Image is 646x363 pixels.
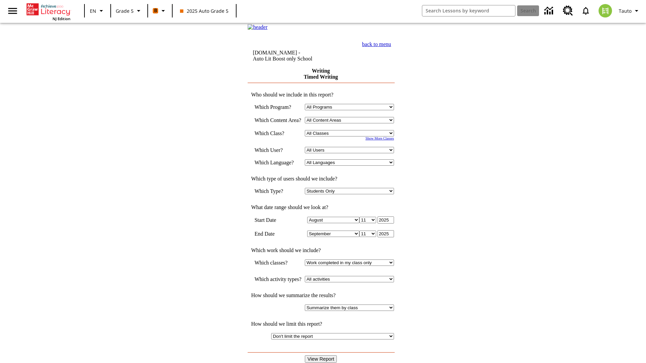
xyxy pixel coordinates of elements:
button: Profile/Settings [616,5,643,17]
span: B [154,6,157,15]
td: Which User? [254,147,301,153]
a: Notifications [577,2,595,19]
input: search field [422,5,515,16]
td: Which activity types? [254,276,301,282]
button: Language: EN, Select a language [87,5,108,17]
td: Which Type? [254,188,301,194]
span: Grade 5 [116,7,134,14]
td: End Date [254,230,301,237]
button: Open side menu [3,1,23,21]
td: Which Class? [254,130,301,136]
td: How should we limit this report? [248,321,394,327]
a: back to menu [362,41,391,47]
a: Show More Classes [365,136,394,140]
a: Data Center [540,2,559,20]
td: Which Program? [254,104,301,110]
td: Who should we include in this report? [248,92,394,98]
nobr: Auto Lit Boost only School [253,56,312,62]
a: Writing Timed Writing [304,68,338,80]
td: Which type of users should we include? [248,176,394,182]
span: EN [90,7,96,14]
td: [DOMAIN_NAME] - [253,50,338,62]
td: How should we summarize the results? [248,292,394,298]
nobr: Which Content Area? [254,117,301,123]
td: Which classes? [254,259,301,266]
a: Resource Center, Will open in new tab [559,2,577,20]
span: 2025 Auto Grade 5 [180,7,228,14]
span: NJ Edition [52,16,70,21]
td: Which Language? [254,159,301,166]
img: avatar image [599,4,612,17]
button: Grade: Grade 5, Select a grade [113,5,145,17]
button: Boost Class color is orange. Change class color [150,5,170,17]
td: Start Date [254,216,301,224]
td: Which work should we include? [248,247,394,253]
span: Tauto [619,7,632,14]
td: What date range should we look at? [248,204,394,210]
div: Home [27,2,70,21]
button: Select a new avatar [595,2,616,19]
input: View Report [305,355,337,363]
img: header [248,24,267,30]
